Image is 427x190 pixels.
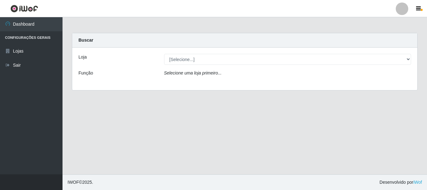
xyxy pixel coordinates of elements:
span: Desenvolvido por [379,179,422,186]
label: Função [78,70,93,76]
span: © 2025 . [68,179,93,186]
strong: Buscar [78,38,93,43]
span: IWOF [68,180,79,185]
i: Selecione uma loja primeiro... [164,70,222,75]
label: Loja [78,54,87,60]
img: CoreUI Logo [10,5,38,13]
a: iWof [413,180,422,185]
